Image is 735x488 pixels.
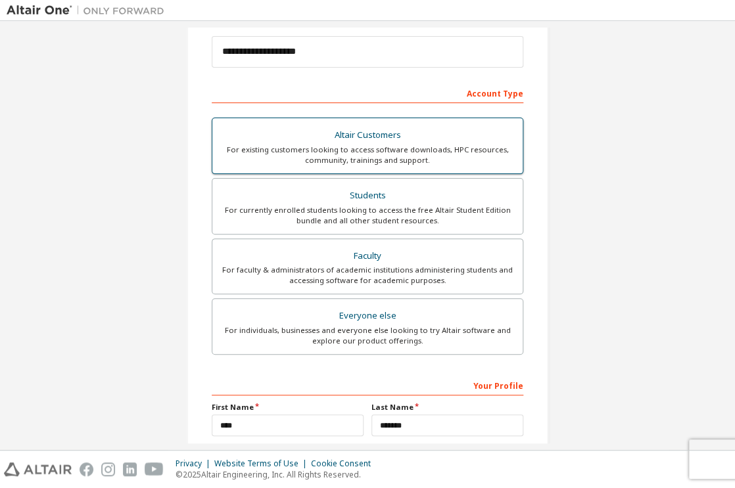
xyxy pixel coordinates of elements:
[214,458,311,469] div: Website Terms of Use
[311,458,379,469] div: Cookie Consent
[220,265,515,286] div: For faculty & administrators of academic institutions administering students and accessing softwa...
[176,458,214,469] div: Privacy
[4,462,72,476] img: altair_logo.svg
[371,402,523,412] label: Last Name
[220,187,515,205] div: Students
[220,126,515,144] div: Altair Customers
[176,469,379,480] p: © 2025 Altair Engineering, Inc. All Rights Reserved.
[220,325,515,346] div: For individuals, businesses and everyone else looking to try Altair software and explore our prod...
[220,307,515,325] div: Everyone else
[220,247,515,265] div: Faculty
[80,462,93,476] img: facebook.svg
[212,374,523,395] div: Your Profile
[7,4,171,17] img: Altair One
[145,462,164,476] img: youtube.svg
[220,205,515,226] div: For currently enrolled students looking to access the free Altair Student Edition bundle and all ...
[212,82,523,103] div: Account Type
[220,144,515,166] div: For existing customers looking to access software downloads, HPC resources, community, trainings ...
[123,462,137,476] img: linkedin.svg
[212,402,364,412] label: First Name
[101,462,115,476] img: instagram.svg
